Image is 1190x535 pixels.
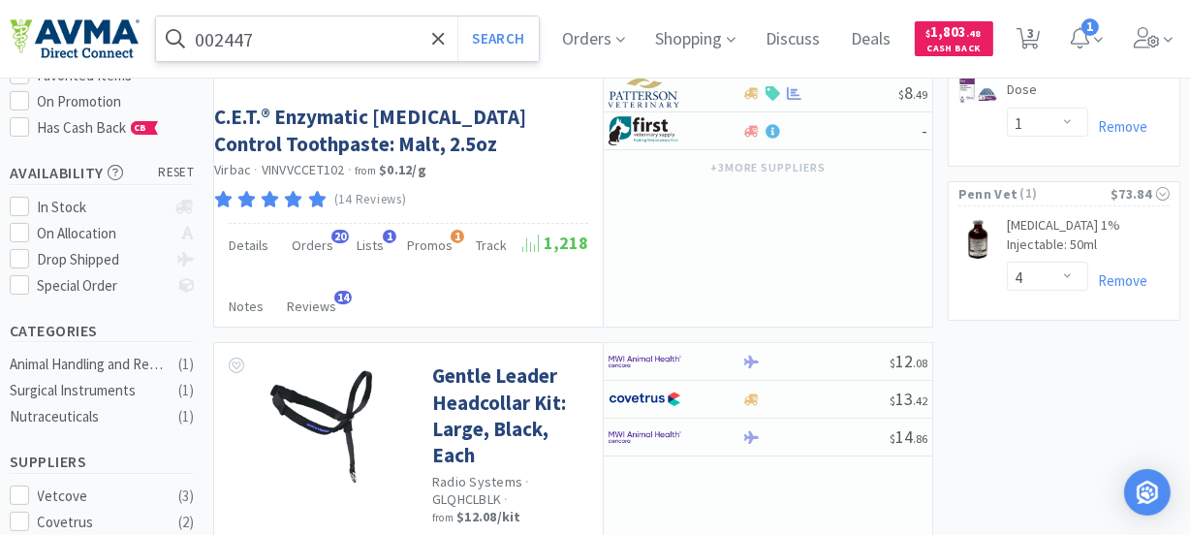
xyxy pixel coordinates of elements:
[38,511,158,534] div: Covetrus
[334,190,407,210] p: (14 Reviews)
[229,236,268,254] span: Details
[263,362,389,488] img: a3d177460c4041e59c30fb89427ae7da_29800.png
[1009,33,1049,50] a: 3
[432,362,583,468] a: Gentle Leader Headcollar Kit: Large, Black, Each
[407,236,453,254] span: Promos
[10,379,167,402] div: Surgical Instruments
[178,485,194,508] div: ( 3 )
[890,425,927,448] span: 14
[178,353,194,376] div: ( 1 )
[1088,117,1147,136] a: Remove
[38,485,158,508] div: Vetcove
[292,236,333,254] span: Orders
[132,122,151,134] span: CB
[609,423,681,452] img: f6b2451649754179b5b4e0c70c3f7cb0_2.png
[844,31,899,48] a: Deals
[379,161,426,178] strong: $0.12 / g
[355,164,376,177] span: from
[958,66,997,105] img: 25a20ba161724690ac16152648c7bf14_466144.jpeg
[38,196,167,219] div: In Stock
[476,236,507,254] span: Track
[609,79,681,108] img: f5e969b455434c6296c6d81ef179fa71_3.png
[432,490,501,508] span: GLQHCLBLK
[890,388,927,410] span: 13
[10,353,167,376] div: Animal Handling and Restraints
[451,230,464,243] span: 1
[898,81,927,104] span: 8
[525,473,529,490] span: ·
[348,161,352,178] span: ·
[1111,183,1170,205] div: $73.84
[255,161,259,178] span: ·
[178,379,194,402] div: ( 1 )
[913,356,927,370] span: . 08
[958,183,1018,205] span: Penn Vet
[38,118,159,137] span: Has Cash Back
[38,222,167,245] div: On Allocation
[890,350,927,372] span: 12
[609,347,681,376] img: f6b2451649754179b5b4e0c70c3f7cb0_2.png
[759,31,829,48] a: Discuss
[922,119,927,142] span: -
[609,116,681,145] img: 67d67680309e4a0bb49a5ff0391dcc42_6.png
[432,473,522,490] a: Radio Systems
[1018,184,1111,204] span: ( 1 )
[38,248,167,271] div: Drop Shipped
[214,161,252,178] a: Virbac
[926,44,982,56] span: Cash Back
[898,87,904,102] span: $
[38,90,195,113] div: On Promotion
[913,431,927,446] span: . 86
[967,27,982,40] span: . 48
[178,511,194,534] div: ( 2 )
[609,385,681,414] img: 77fca1acd8b6420a9015268ca798ef17_1.png
[913,393,927,408] span: . 42
[10,320,194,342] h5: Categories
[1007,62,1170,108] a: Vanguard B Injectable: 50 x 1 Dose
[1081,18,1099,36] span: 1
[159,163,195,183] span: reset
[156,16,539,61] input: Search by item, sku, manufacturer, ingredient, size...
[701,154,835,181] button: +3more suppliers
[178,405,194,428] div: ( 1 )
[457,16,538,61] button: Search
[10,18,140,59] img: e4e33dab9f054f5782a47901c742baa9_102.png
[522,232,588,254] span: 1,218
[10,451,194,473] h5: Suppliers
[1088,271,1147,290] a: Remove
[10,405,167,428] div: Nutraceuticals
[229,298,264,315] span: Notes
[262,161,345,178] span: VINVVCCET102
[334,291,352,304] span: 14
[331,230,349,243] span: 20
[357,236,384,254] span: Lists
[383,230,396,243] span: 1
[214,104,583,157] a: C.E.T.® Enzymatic [MEDICAL_DATA] Control Toothpaste: Malt, 2.5oz
[38,274,167,298] div: Special Order
[1124,469,1171,516] div: Open Intercom Messenger
[926,22,982,41] span: 1,803
[1007,216,1170,262] a: [MEDICAL_DATA] 1% Injectable: 50ml
[504,490,508,508] span: ·
[958,220,997,259] img: 2e4275ab01f749d6aab03edca3b1cda0_755787.png
[10,162,194,184] h5: Availability
[456,508,521,525] strong: $12.08 / kit
[287,298,336,315] span: Reviews
[926,27,931,40] span: $
[913,87,927,102] span: . 49
[915,13,993,65] a: $1,803.48Cash Back
[890,431,895,446] span: $
[890,393,895,408] span: $
[432,511,454,524] span: from
[890,356,895,370] span: $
